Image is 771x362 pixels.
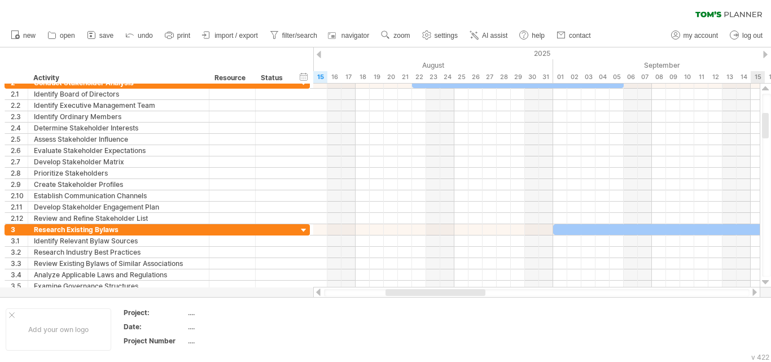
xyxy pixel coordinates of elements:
div: Determine Stakeholder Interests [34,123,203,133]
div: 2.1 [11,89,28,99]
a: settings [419,28,461,43]
span: contact [569,32,591,40]
a: undo [122,28,156,43]
div: Sunday, 31 August 2025 [539,71,553,83]
a: log out [727,28,766,43]
span: import / export [214,32,258,40]
div: August 2025 [116,59,553,71]
div: 3.5 [11,281,28,291]
div: Thursday, 21 August 2025 [398,71,412,83]
div: Thursday, 28 August 2025 [497,71,511,83]
div: Date: [124,322,186,332]
div: .... [188,322,283,332]
div: Identify Executive Management Team [34,100,203,111]
div: Assess Stakeholder Influence [34,134,203,145]
div: Prioritize Stakeholders [34,168,203,178]
a: import / export [199,28,261,43]
a: AI assist [467,28,511,43]
div: Review Existing Bylaws of Similar Associations [34,258,203,269]
div: Sunday, 14 September 2025 [737,71,751,83]
span: log out [742,32,763,40]
div: Examine Governance Structures [34,281,203,291]
div: Saturday, 13 September 2025 [722,71,737,83]
div: 2.11 [11,202,28,212]
div: Develop Stakeholder Engagement Plan [34,202,203,212]
div: Friday, 22 August 2025 [412,71,426,83]
a: new [8,28,39,43]
a: contact [554,28,594,43]
span: settings [435,32,458,40]
span: undo [138,32,153,40]
div: Monday, 18 August 2025 [356,71,370,83]
div: Wednesday, 27 August 2025 [483,71,497,83]
div: Identify Relevant Bylaw Sources [34,235,203,246]
div: 2.3 [11,111,28,122]
div: 3 [11,224,28,235]
div: Wednesday, 20 August 2025 [384,71,398,83]
div: Tuesday, 26 August 2025 [468,71,483,83]
div: 2.5 [11,134,28,145]
div: Wednesday, 10 September 2025 [680,71,694,83]
div: Analyze Applicable Laws and Regulations [34,269,203,280]
div: Sunday, 17 August 2025 [341,71,356,83]
span: print [177,32,190,40]
div: Resource [214,72,249,84]
div: Identify Ordinary Members [34,111,203,122]
a: save [84,28,117,43]
a: zoom [378,28,413,43]
div: Saturday, 23 August 2025 [426,71,440,83]
span: my account [684,32,718,40]
div: v 422 [751,353,769,361]
a: help [516,28,548,43]
div: 3.1 [11,235,28,246]
a: navigator [326,28,373,43]
span: zoom [393,32,410,40]
div: Monday, 1 September 2025 [553,71,567,83]
div: Monday, 25 August 2025 [454,71,468,83]
div: Monday, 15 September 2025 [751,71,765,83]
div: 2.4 [11,123,28,133]
div: Friday, 29 August 2025 [511,71,525,83]
div: Sunday, 7 September 2025 [638,71,652,83]
div: Saturday, 16 August 2025 [327,71,341,83]
div: .... [188,336,283,346]
div: Status [261,72,286,84]
div: 2.2 [11,100,28,111]
div: 2.12 [11,213,28,224]
span: navigator [341,32,369,40]
div: 2.9 [11,179,28,190]
div: Project Number [124,336,186,346]
div: 3.2 [11,247,28,258]
div: Activity [33,72,203,84]
div: 2.6 [11,145,28,156]
div: Tuesday, 9 September 2025 [666,71,680,83]
a: my account [668,28,721,43]
div: Research Industry Best Practices [34,247,203,258]
div: Friday, 12 September 2025 [708,71,722,83]
div: Thursday, 4 September 2025 [595,71,610,83]
a: filter/search [267,28,321,43]
div: Tuesday, 2 September 2025 [567,71,581,83]
div: 2.10 [11,190,28,201]
span: save [99,32,113,40]
div: Monday, 8 September 2025 [652,71,666,83]
div: Friday, 15 August 2025 [313,71,327,83]
span: AI assist [482,32,507,40]
span: open [60,32,75,40]
span: filter/search [282,32,317,40]
div: Tuesday, 19 August 2025 [370,71,384,83]
div: Saturday, 30 August 2025 [525,71,539,83]
div: 2.8 [11,168,28,178]
a: print [162,28,194,43]
div: Develop Stakeholder Matrix [34,156,203,167]
div: 3.4 [11,269,28,280]
div: Evaluate Stakeholder Expectations [34,145,203,156]
span: new [23,32,36,40]
div: Review and Refine Stakeholder List [34,213,203,224]
div: Thursday, 11 September 2025 [694,71,708,83]
span: help [532,32,545,40]
div: Create Stakeholder Profiles [34,179,203,190]
div: Establish Communication Channels [34,190,203,201]
div: Add your own logo [6,308,111,351]
div: Identify Board of Directors [34,89,203,99]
